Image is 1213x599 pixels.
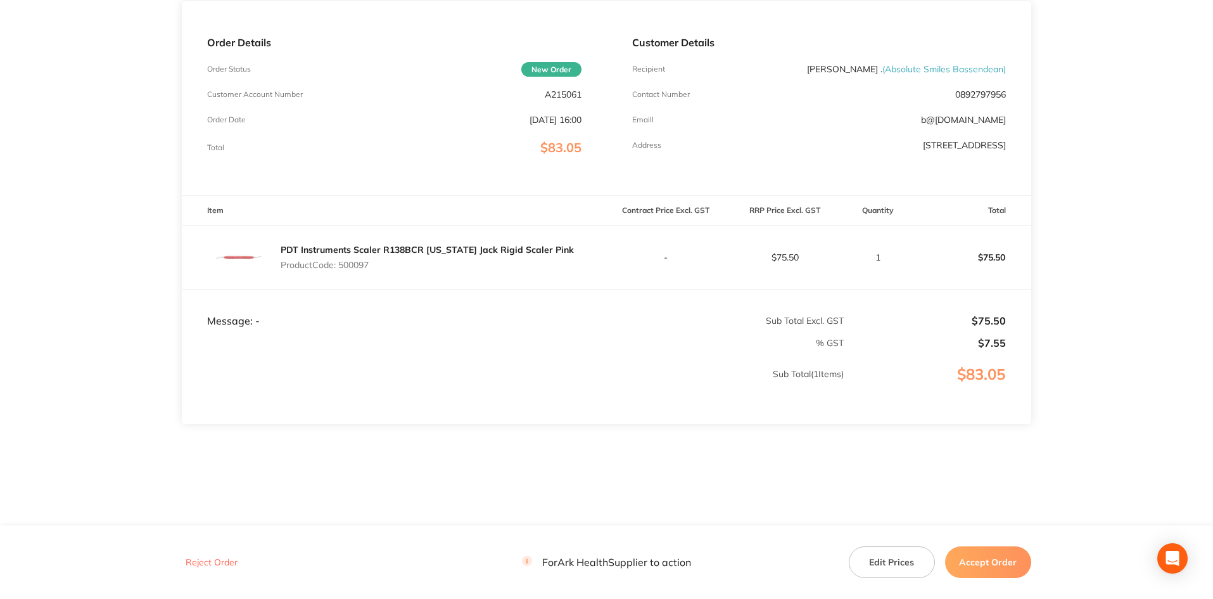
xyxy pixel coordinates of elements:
[845,315,1006,326] p: $75.50
[913,242,1031,273] p: $75.50
[845,366,1031,409] p: $83.05
[912,196,1031,226] th: Total
[540,139,581,155] span: $83.05
[545,89,581,100] p: A215061
[632,115,654,124] p: Emaill
[182,289,606,327] td: Message: -
[882,63,1006,75] span: ( Absolute Smiles Bassendean )
[632,90,690,99] p: Contact Number
[207,226,270,289] img: bnlhMXFyMA
[607,252,725,262] p: -
[182,369,844,404] p: Sub Total ( 1 Items)
[632,65,665,74] p: Recipient
[844,196,912,226] th: Quantity
[921,114,1006,126] a: b@[DOMAIN_NAME]
[530,115,581,125] p: [DATE] 16:00
[1157,543,1188,574] div: Open Intercom Messenger
[281,260,574,270] p: Product Code: 500097
[726,252,844,262] p: $75.50
[182,338,844,348] p: % GST
[849,546,935,578] button: Edit Prices
[182,196,606,226] th: Item
[207,115,246,124] p: Order Date
[522,556,691,568] p: For Ark Health Supplier to action
[607,196,726,226] th: Contract Price Excl. GST
[207,90,303,99] p: Customer Account Number
[725,196,844,226] th: RRP Price Excl. GST
[521,62,581,77] span: New Order
[207,65,251,74] p: Order Status
[923,140,1006,150] p: [STREET_ADDRESS]
[955,89,1006,100] p: 0892797956
[807,64,1006,74] p: [PERSON_NAME] .
[632,141,661,150] p: Address
[845,252,911,262] p: 1
[607,316,844,326] p: Sub Total Excl. GST
[632,37,1006,48] p: Customer Details
[945,546,1031,578] button: Accept Order
[281,244,574,255] a: PDT Instruments Scaler R138BCR [US_STATE] Jack Rigid Scaler Pink
[845,337,1006,349] p: $7.55
[182,557,241,568] button: Reject Order
[207,143,224,152] p: Total
[207,37,581,48] p: Order Details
